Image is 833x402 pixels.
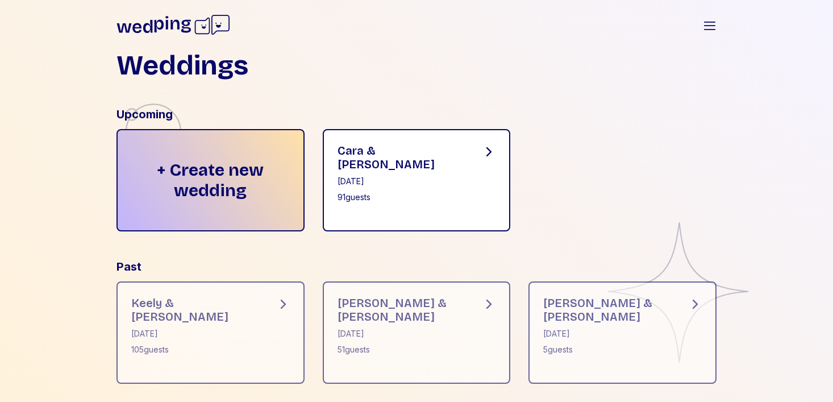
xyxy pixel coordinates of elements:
[131,296,258,324] div: Keely & [PERSON_NAME]
[338,328,464,339] div: [DATE]
[543,296,670,324] div: [PERSON_NAME] & [PERSON_NAME]
[338,176,464,187] div: [DATE]
[338,296,464,324] div: [PERSON_NAME] & [PERSON_NAME]
[543,328,670,339] div: [DATE]
[116,52,248,79] h1: Weddings
[543,344,670,355] div: 5 guests
[338,192,464,203] div: 91 guests
[116,106,717,122] div: Upcoming
[131,344,258,355] div: 105 guests
[338,144,464,171] div: Cara & [PERSON_NAME]
[338,344,464,355] div: 51 guests
[131,328,258,339] div: [DATE]
[116,129,305,231] div: + Create new wedding
[116,259,717,275] div: Past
